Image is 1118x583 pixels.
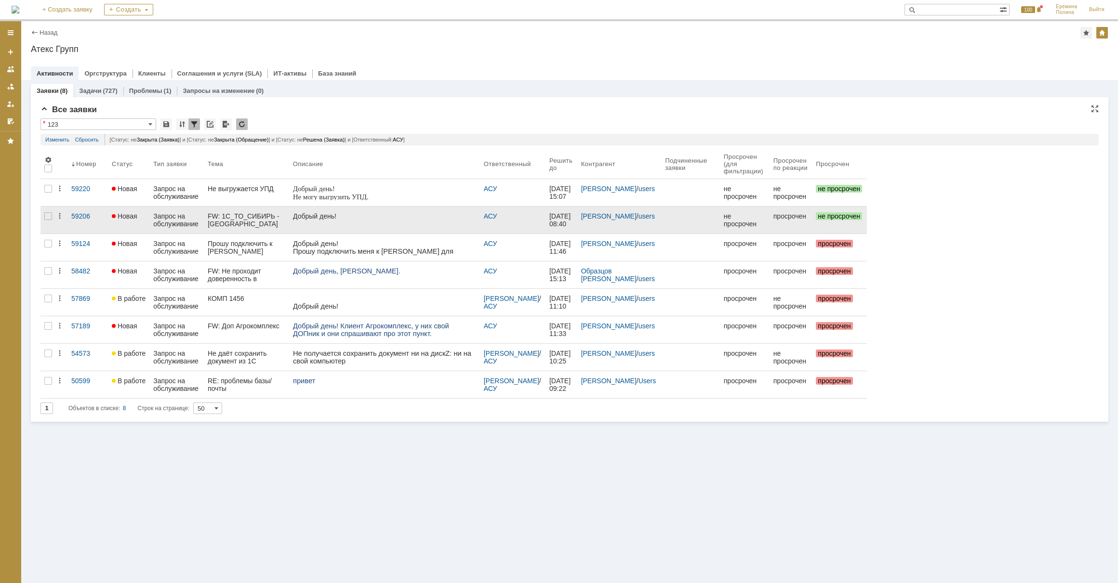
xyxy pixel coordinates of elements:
span: [DATE] 10:25 [549,350,572,365]
a: Задачи [79,87,101,94]
div: (1) [164,87,172,94]
a: Users [639,377,656,385]
div: Запрос на обслуживание [153,267,200,283]
a: Запрос на обслуживание [149,179,204,206]
a: не просрочен [770,289,812,316]
a: FW: Не проходит доверенность в [GEOGRAPHIC_DATA] [204,261,289,288]
div: просрочен [773,212,809,220]
a: не просрочен [720,207,770,233]
div: / [581,295,658,302]
a: просрочен [720,371,770,398]
a: users [639,212,655,220]
a: [DATE] 11:33 [546,316,577,343]
div: 59206 [71,212,104,220]
a: Проблемы [129,87,162,94]
a: Запрос на обслуживание [149,261,204,288]
a: [PERSON_NAME] [581,322,637,330]
a: 59124 [67,234,108,261]
div: 57869 [71,295,104,302]
div: просрочен [724,240,766,247]
a: 59206 [67,207,108,233]
div: Скопировать ссылку на список [204,118,216,130]
span: В работе [112,377,146,385]
span: [DATE] 11:33 [549,322,572,337]
div: Действия [56,322,64,330]
div: просрочен [724,267,766,275]
a: Не даёт сохранить документ из 1С [204,344,289,371]
a: просрочен [720,344,770,371]
div: Запрос на обслуживание [153,295,200,310]
div: Действия [56,185,64,193]
a: [DATE] 10:25 [546,344,577,371]
a: [PERSON_NAME] [581,377,637,385]
span: Новая [112,185,137,193]
a: Новая [108,316,149,343]
div: (727) [103,87,117,94]
th: Контрагент [577,149,662,179]
a: просрочен [770,316,812,343]
span: Тел [14,95,24,103]
a: Новая [108,207,149,233]
a: не просрочен [812,179,867,206]
span: [DATE] 11:46 [549,240,572,255]
span: просрочен [816,350,852,357]
span: [DATE] 09:22 [549,377,572,392]
div: Действия [56,295,64,302]
a: КОМП 1456 [204,289,289,316]
a: Прошу подключить к [PERSON_NAME] [204,234,289,261]
a: Мои согласования [3,114,18,129]
a: [PERSON_NAME] [581,240,637,247]
span: просрочен [816,267,852,275]
span: Полина [1056,10,1078,15]
a: [DATE] 08:40 [546,207,577,233]
a: просрочен [720,234,770,261]
a: ИТ-активы [273,70,306,77]
div: Просрочен по реакции [773,157,809,171]
div: 8 [123,402,126,414]
a: просрочен [720,289,770,316]
span: 100 [1021,6,1035,13]
div: Действия [56,377,64,385]
div: Тема [208,160,223,168]
a: Образцов [PERSON_NAME] [581,267,637,283]
a: Запрос на обслуживание [149,289,204,316]
a: не просрочен [812,207,867,233]
a: В работе [108,344,149,371]
span: Новая [112,322,137,330]
a: [PERSON_NAME] [581,295,637,302]
a: Мои заявки [3,96,18,112]
a: не просрочен [770,179,812,206]
th: Номер [67,149,108,179]
span: Расширенный поиск [999,4,1009,13]
a: АСУ [484,357,497,365]
span: Новая [112,212,137,220]
a: [DOMAIN_NAME] [16,140,68,147]
span: Новая [112,267,137,275]
a: Заявки [37,87,58,94]
div: Настройки списка отличаются от сохраненных в виде [43,120,45,127]
span: @[DOMAIN_NAME] [63,144,125,152]
a: Оргструктура [84,70,126,77]
a: Назад [40,29,57,36]
div: Запрос на обслуживание [153,212,200,228]
span: [DATE] 15:07 [549,185,572,200]
span: просрочен [816,295,852,302]
a: просрочен [770,207,812,233]
a: users [639,185,655,193]
a: Активности [37,70,73,77]
span: [DATE] 08:40 [549,212,572,228]
span: . [PHONE_NUMBER] [24,95,89,103]
a: [PERSON_NAME] [581,350,637,357]
span: просрочен [816,377,852,385]
a: users [639,295,655,302]
div: Запрос на обслуживание [153,322,200,337]
div: FW: Не проходит доверенность в [GEOGRAPHIC_DATA] [208,267,285,283]
div: Фильтрация... [188,118,200,130]
a: Изменить [45,134,69,145]
i: Строк на странице: [68,402,189,414]
div: / [484,295,542,310]
a: 57189 [67,316,108,343]
a: [DATE] 09:22 [546,371,577,398]
span: Закрыта (Обращение) [214,137,269,143]
a: АСУ [484,302,497,310]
